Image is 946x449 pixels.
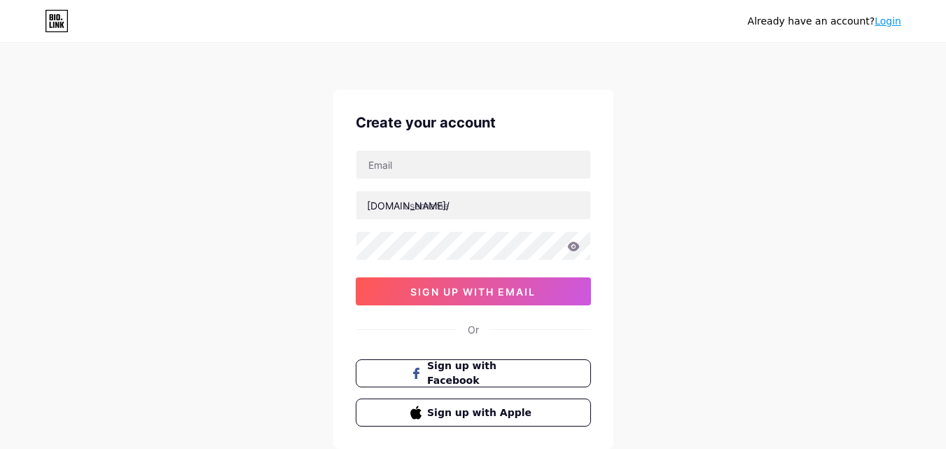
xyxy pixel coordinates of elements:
a: Login [875,15,901,27]
button: sign up with email [356,277,591,305]
div: Already have an account? [748,14,901,29]
span: sign up with email [410,286,536,298]
input: username [356,191,590,219]
input: Email [356,151,590,179]
div: [DOMAIN_NAME]/ [367,198,450,213]
button: Sign up with Apple [356,399,591,427]
span: Sign up with Facebook [427,359,536,388]
div: Or [468,322,479,337]
button: Sign up with Facebook [356,359,591,387]
div: Create your account [356,112,591,133]
span: Sign up with Apple [427,406,536,420]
